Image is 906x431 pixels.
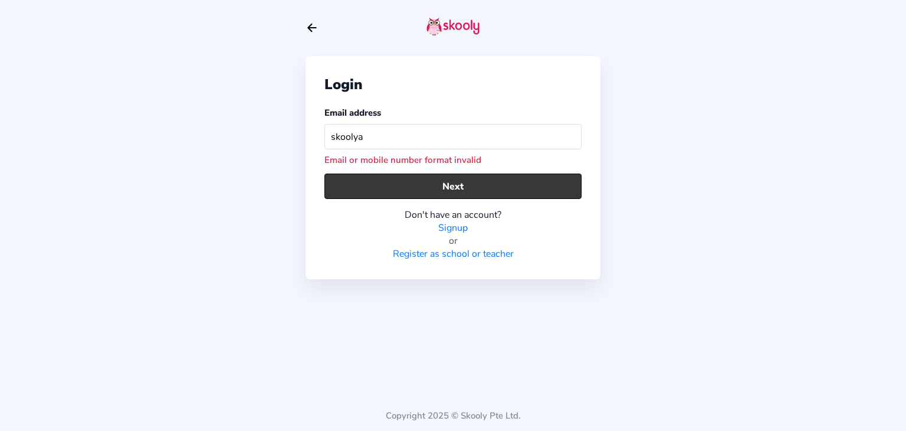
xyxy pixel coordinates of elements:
div: Login [324,75,582,94]
a: Register as school or teacher [393,247,514,260]
div: Email or mobile number format invalid [324,154,582,166]
button: arrow back outline [306,21,319,34]
input: Your email address [324,124,582,149]
a: Signup [438,221,468,234]
img: skooly-logo.png [426,17,480,36]
div: or [324,234,582,247]
label: Email address [324,107,381,119]
button: Next [324,174,582,199]
div: Don't have an account? [324,208,582,221]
